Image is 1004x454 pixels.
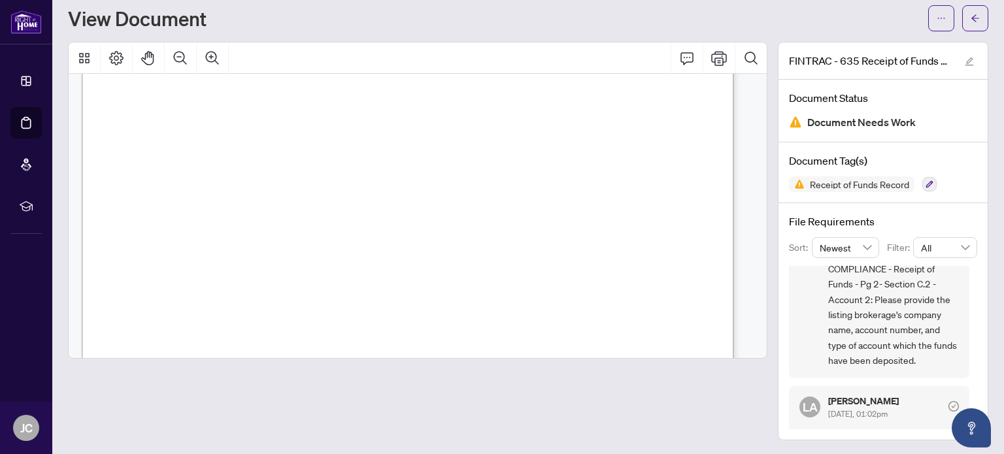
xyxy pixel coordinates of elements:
[805,180,914,189] span: Receipt of Funds Record
[789,153,977,169] h4: Document Tag(s)
[965,57,974,66] span: edit
[803,398,818,416] span: LA
[10,10,42,34] img: logo
[789,214,977,229] h4: File Requirements
[68,8,207,29] h1: View Document
[20,419,33,437] span: JC
[789,240,812,255] p: Sort:
[948,401,959,412] span: check-circle
[789,116,802,129] img: Document Status
[789,90,977,106] h4: Document Status
[971,14,980,23] span: arrow-left
[828,409,888,419] span: [DATE], 01:02pm
[789,176,805,192] img: Status Icon
[952,408,991,447] button: Open asap
[789,53,952,69] span: FINTRAC - 635 Receipt of Funds Record - PropTx-OREA_[DATE] 19_51_28.pdf
[937,14,946,23] span: ellipsis
[887,240,913,255] p: Filter:
[820,238,872,257] span: Newest
[828,261,959,368] span: COMPLIANCE - Receipt of Funds - Pg 2- Section C.2 - Account 2: Please provide the listing brokera...
[921,238,969,257] span: All
[807,114,916,131] span: Document Needs Work
[828,397,899,406] h5: [PERSON_NAME]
